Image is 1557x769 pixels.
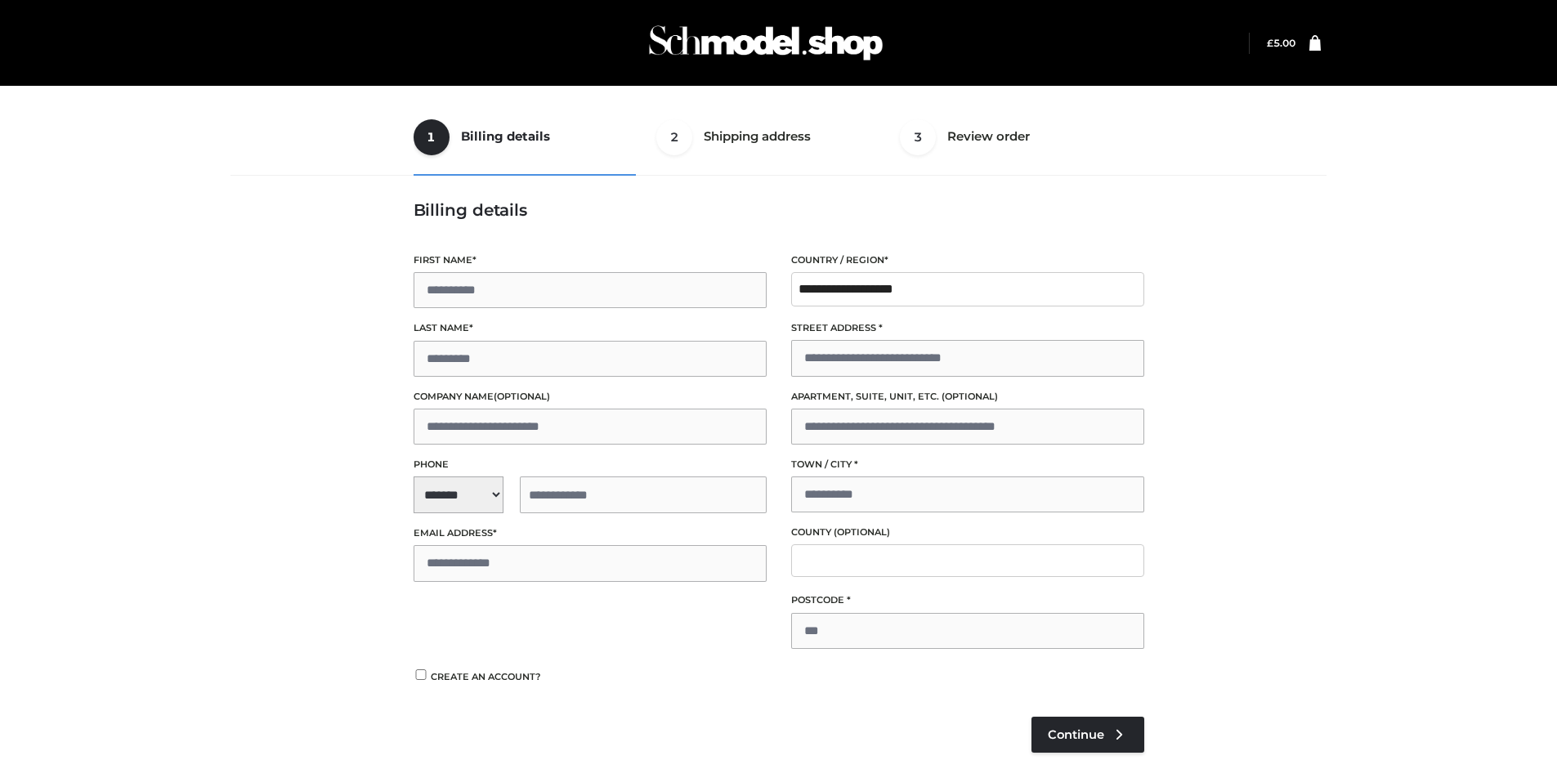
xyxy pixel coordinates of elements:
[1267,37,1295,49] bdi: 5.00
[643,11,888,75] img: Schmodel Admin 964
[414,389,767,405] label: Company name
[414,669,428,680] input: Create an account?
[791,320,1144,336] label: Street address
[494,391,550,402] span: (optional)
[1267,37,1273,49] span: £
[791,389,1144,405] label: Apartment, suite, unit, etc.
[791,457,1144,472] label: Town / City
[791,525,1144,540] label: County
[1048,727,1104,742] span: Continue
[942,391,998,402] span: (optional)
[834,526,890,538] span: (optional)
[414,457,767,472] label: Phone
[1031,717,1144,753] a: Continue
[791,253,1144,268] label: Country / Region
[414,253,767,268] label: First name
[791,592,1144,608] label: Postcode
[431,671,541,682] span: Create an account?
[414,200,1144,220] h3: Billing details
[1267,37,1295,49] a: £5.00
[414,525,767,541] label: Email address
[414,320,767,336] label: Last name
